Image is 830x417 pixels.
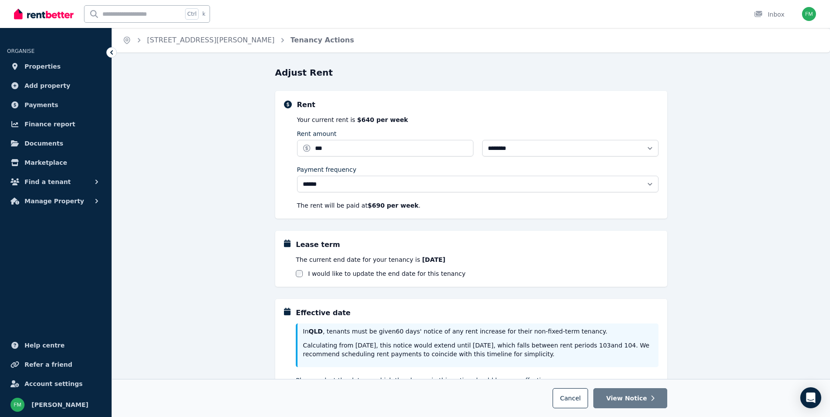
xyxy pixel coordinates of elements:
[7,356,105,373] a: Refer a friend
[303,327,653,336] p: In , tenants must be given 60 days ' notice of any rent increase for their non-fixed-term tenancy.
[25,100,58,110] span: Payments
[25,157,67,168] span: Marketplace
[25,359,72,370] span: Refer a friend
[7,173,105,191] button: Find a tenant
[25,61,61,72] span: Properties
[297,100,315,110] h5: Rent
[296,308,350,318] h5: Effective date
[7,96,105,114] a: Payments
[25,80,70,91] span: Add property
[25,340,65,351] span: Help centre
[754,10,784,19] div: Inbox
[32,400,88,410] span: [PERSON_NAME]
[308,328,322,335] strong: QLD
[202,10,205,17] span: k
[7,192,105,210] button: Manage Property
[303,341,653,358] p: Calculating from [DATE], this notice would extend until [DATE] , which falls between rent periods...
[14,7,74,21] img: RentBetter
[291,36,354,44] a: Tenancy Actions
[357,116,408,123] b: $640 per week
[308,269,466,278] label: I would like to update the end date for this tenancy
[297,115,658,124] div: Your current rent is
[802,7,816,21] img: Faye Mitchell
[147,36,275,44] a: [STREET_ADDRESS][PERSON_NAME]
[7,48,35,54] span: ORGANISE
[7,337,105,354] a: Help centre
[185,8,199,20] span: Ctrl
[7,77,105,94] a: Add property
[7,115,105,133] a: Finance report
[275,66,333,79] h2: Adjust Rent
[297,165,357,174] label: Payment frequency
[25,196,84,206] span: Manage Property
[422,256,445,263] b: [DATE]
[25,177,71,187] span: Find a tenant
[560,395,581,402] span: Cancel
[296,240,340,250] h5: Lease term
[297,129,337,138] label: Rent amount
[25,119,75,129] span: Finance report
[368,202,418,209] b: $690 per week
[11,398,25,412] img: Faye Mitchell
[296,255,658,264] p: The current end date for your tenancy is
[606,394,647,403] span: View Notice
[297,201,658,210] p: The rent will be paid at .
[800,387,821,408] div: Open Intercom Messenger
[7,154,105,171] a: Marketplace
[553,388,588,408] button: Cancel
[296,376,658,385] label: Please select the date on which the change in this notice should become effective:
[593,388,667,408] button: View Notice
[7,58,105,75] a: Properties
[112,28,364,52] nav: Breadcrumb
[7,135,105,152] a: Documents
[25,379,83,389] span: Account settings
[25,138,63,149] span: Documents
[7,375,105,393] a: Account settings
